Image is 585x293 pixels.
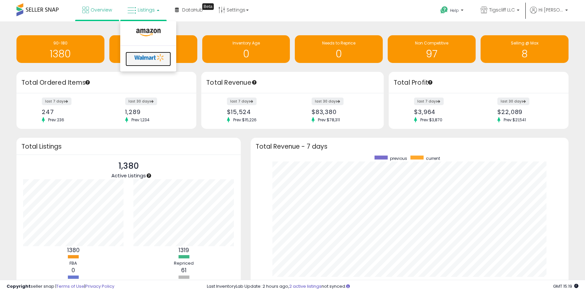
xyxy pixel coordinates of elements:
span: Hi [PERSON_NAME] [539,7,563,13]
label: last 7 days [414,98,444,105]
span: Active Listings [111,172,146,179]
a: Terms of Use [56,283,84,289]
b: 1319 [179,246,189,254]
b: 61 [181,266,186,274]
div: $22,089 [497,108,557,115]
h3: Total Ordered Items [21,78,191,87]
a: Inventory Age 0 [202,35,290,63]
span: Listings [138,7,155,13]
a: Non Competitive 97 [388,35,476,63]
span: Non Competitive [415,40,448,46]
h1: 128 [113,48,194,59]
div: 1,289 [125,108,185,115]
h1: 1380 [20,48,101,59]
span: current [426,156,440,161]
label: last 7 days [227,98,257,105]
span: Needs to Reprice [322,40,355,46]
div: FBA [54,260,93,267]
div: Tooltip anchor [85,79,91,85]
span: 90-180 [53,40,68,46]
div: Last InventoryLab Update: 2 hours ago, not synced. [207,283,578,290]
span: Prev: $78,311 [315,117,343,123]
a: Selling @ Max 8 [481,35,569,63]
h3: Total Revenue - 7 days [256,144,564,149]
a: Needs to Reprice 0 [295,35,383,63]
span: Prev: 236 [45,117,68,123]
div: Tooltip anchor [427,79,433,85]
div: Repriced [164,260,204,267]
span: 2025-09-15 15:19 GMT [553,283,578,289]
h1: 0 [206,48,287,59]
i: Click here to read more about un-synced listings. [346,284,350,288]
a: Hi [PERSON_NAME] [530,7,568,21]
span: Inventory Age [233,40,260,46]
label: last 7 days [42,98,71,105]
span: DataHub [182,7,203,13]
a: Privacy Policy [85,283,114,289]
strong: Copyright [7,283,31,289]
b: 0 [71,266,75,274]
p: 1,380 [111,160,146,172]
div: Tooltip anchor [202,3,214,10]
span: Prev: $21,541 [500,117,529,123]
h1: 97 [391,48,472,59]
div: $15,524 [227,108,288,115]
div: 247 [42,108,101,115]
h3: Total Listings [21,144,236,149]
div: seller snap | | [7,283,114,290]
h3: Total Revenue [206,78,379,87]
label: last 30 days [125,98,157,105]
a: BB Price Below Min 128 [109,35,197,63]
div: $3,964 [414,108,474,115]
span: Tigscliff LLC [489,7,515,13]
label: last 30 days [312,98,344,105]
div: Tooltip anchor [146,173,152,179]
b: 1380 [67,246,80,254]
span: previous [390,156,407,161]
span: Overview [91,7,112,13]
div: Tooltip anchor [251,79,257,85]
span: Prev: $3,870 [417,117,446,123]
label: last 30 days [497,98,529,105]
div: $83,380 [312,108,372,115]
a: 2 active listings [289,283,321,289]
span: Prev: $15,226 [230,117,260,123]
span: Selling @ Max [511,40,539,46]
a: 90-180 1380 [16,35,104,63]
span: Help [450,8,459,13]
span: Prev: 1,234 [128,117,153,123]
h3: Total Profit [394,78,564,87]
h1: 0 [298,48,379,59]
h1: 8 [484,48,565,59]
a: Help [435,1,470,21]
i: Get Help [440,6,448,14]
